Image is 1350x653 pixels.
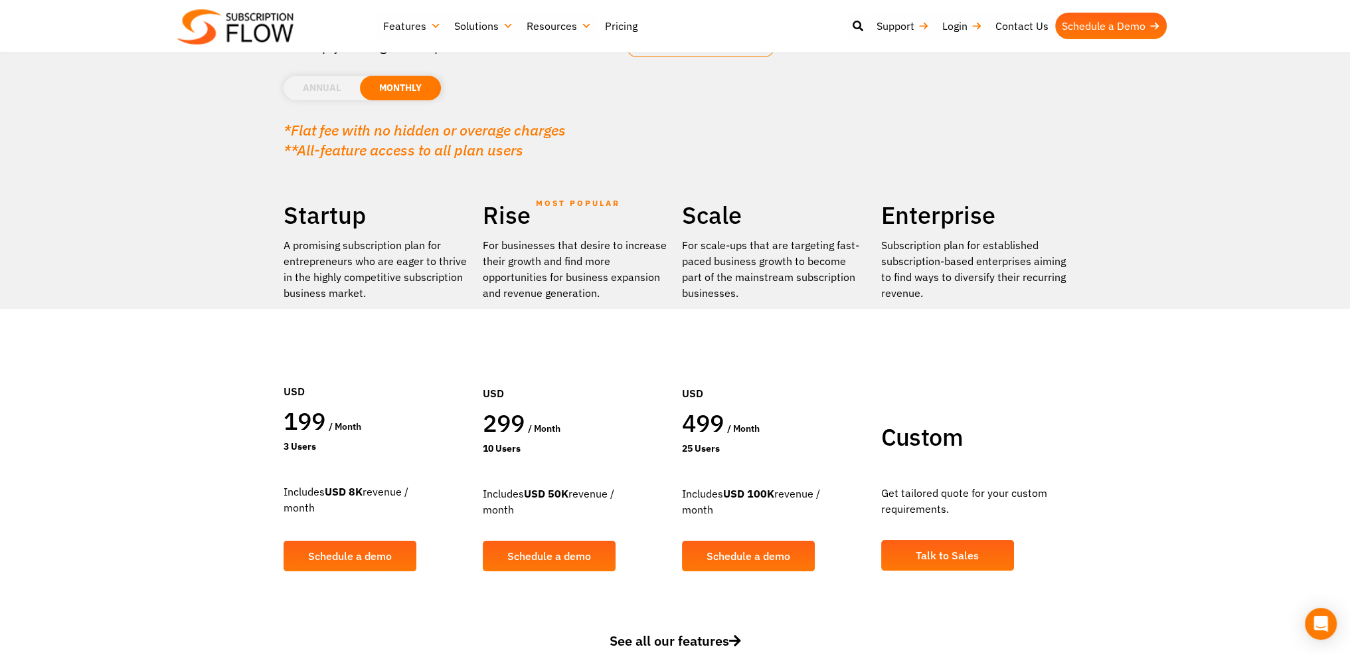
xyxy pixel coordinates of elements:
[682,407,724,438] span: 499
[483,345,669,408] div: USD
[881,421,963,452] span: Custom
[284,541,416,571] a: Schedule a demo
[707,551,790,561] span: Schedule a demo
[881,540,1014,571] a: Talk to Sales
[536,188,620,219] span: MOST POPULAR
[177,9,294,45] img: Subscriptionflow
[682,200,868,231] h2: Scale
[308,551,392,561] span: Schedule a demo
[284,343,469,406] div: USD
[483,442,669,456] div: 10 Users
[329,420,361,432] span: / month
[284,405,326,436] span: 199
[528,422,560,434] span: / month
[483,407,525,438] span: 299
[610,632,741,650] span: See all our features
[483,466,669,534] div: Includes revenue / month
[284,140,523,159] em: **All-feature access to all plan users
[682,345,868,408] div: USD
[284,120,566,140] em: *Flat fee with no hidden or overage charges
[1305,608,1337,640] div: Open Intercom Messenger
[284,76,360,100] li: ANNUAL
[325,485,363,498] strong: USD 8K
[682,237,868,301] div: For scale-ups that are targeting fast-paced business growth to become part of the mainstream subs...
[1055,13,1167,39] a: Schedule a Demo
[284,200,469,231] h2: Startup
[881,237,1067,301] p: Subscription plan for established subscription-based enterprises aiming to find ways to diversify...
[881,200,1067,231] h2: Enterprise
[936,13,989,39] a: Login
[524,487,545,500] strong: USD
[284,237,469,301] p: A promising subscription plan for entrepreneurs who are eager to thrive in the highly competitive...
[598,13,644,39] a: Pricing
[284,464,469,532] div: Includes revenue / month
[870,13,936,39] a: Support
[360,76,441,100] li: MONTHLY
[483,200,669,231] h2: Rise
[682,466,868,534] div: Includes revenue / month
[727,422,760,434] span: / month
[881,465,1067,533] div: Get tailored quote for your custom requirements.
[989,13,1055,39] a: Contact Us
[548,487,568,500] strong: 50K
[682,541,815,571] a: Schedule a demo
[916,550,979,561] span: Talk to Sales
[520,13,598,39] a: Resources
[682,442,868,456] div: 25 Users
[483,237,669,301] div: For businesses that desire to increase their growth and find more opportunities for business expa...
[507,551,591,561] span: Schedule a demo
[483,541,616,571] a: Schedule a demo
[377,13,448,39] a: Features
[448,13,520,39] a: Solutions
[284,440,469,454] div: 3 Users
[723,487,774,500] strong: USD 100K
